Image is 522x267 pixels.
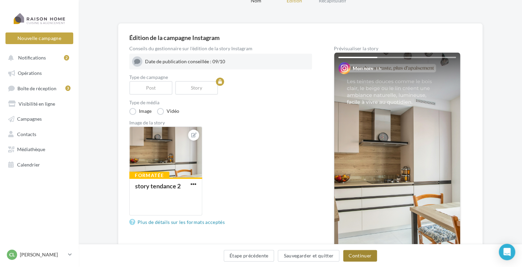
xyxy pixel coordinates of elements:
a: Calendrier [4,158,75,170]
span: Visibilité en ligne [18,101,55,106]
span: Campagnes [17,116,42,122]
a: Contacts [4,128,75,140]
span: Cl [9,251,15,258]
div: 1 h [376,66,381,71]
span: Médiathèque [17,146,45,152]
button: Continuer [343,250,377,262]
a: Visibilité en ligne [4,97,75,109]
label: Vidéo [157,108,179,115]
div: Édition de la campagne Instagram [129,35,471,41]
div: Date de publication conseillée : 09/10 [145,58,309,65]
span: Contacts [17,131,36,137]
a: Campagnes [4,112,75,124]
div: story tendance 2 [135,182,181,190]
p: [PERSON_NAME] [20,251,65,258]
div: 2 [64,55,69,61]
a: Plus de détails sur les formats acceptés [129,218,227,226]
label: Image [129,108,152,115]
label: Type de média [129,100,312,105]
button: Étape précédente [224,250,274,262]
div: Open Intercom Messenger [499,244,515,260]
span: Notifications [18,55,46,61]
div: Conseils du gestionnaire sur l'édition de la story Instagram [129,46,312,51]
a: Médiathèque [4,143,75,155]
div: Mon nom [353,65,373,72]
div: Formatée [129,172,169,179]
label: Type de campagne [129,75,312,80]
div: Prévisualiser la story [334,46,460,51]
a: Boîte de réception3 [4,82,75,94]
div: 3 [65,85,70,91]
button: Notifications 2 [4,51,72,64]
button: Nouvelle campagne [5,32,73,44]
span: Calendrier [17,161,40,167]
button: Sauvegarder et quitter [278,250,339,262]
div: Image de la story [129,120,312,125]
span: Opérations [18,70,42,76]
a: Opérations [4,66,75,79]
span: Boîte de réception [17,85,56,91]
a: Cl [PERSON_NAME] [5,248,73,261]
